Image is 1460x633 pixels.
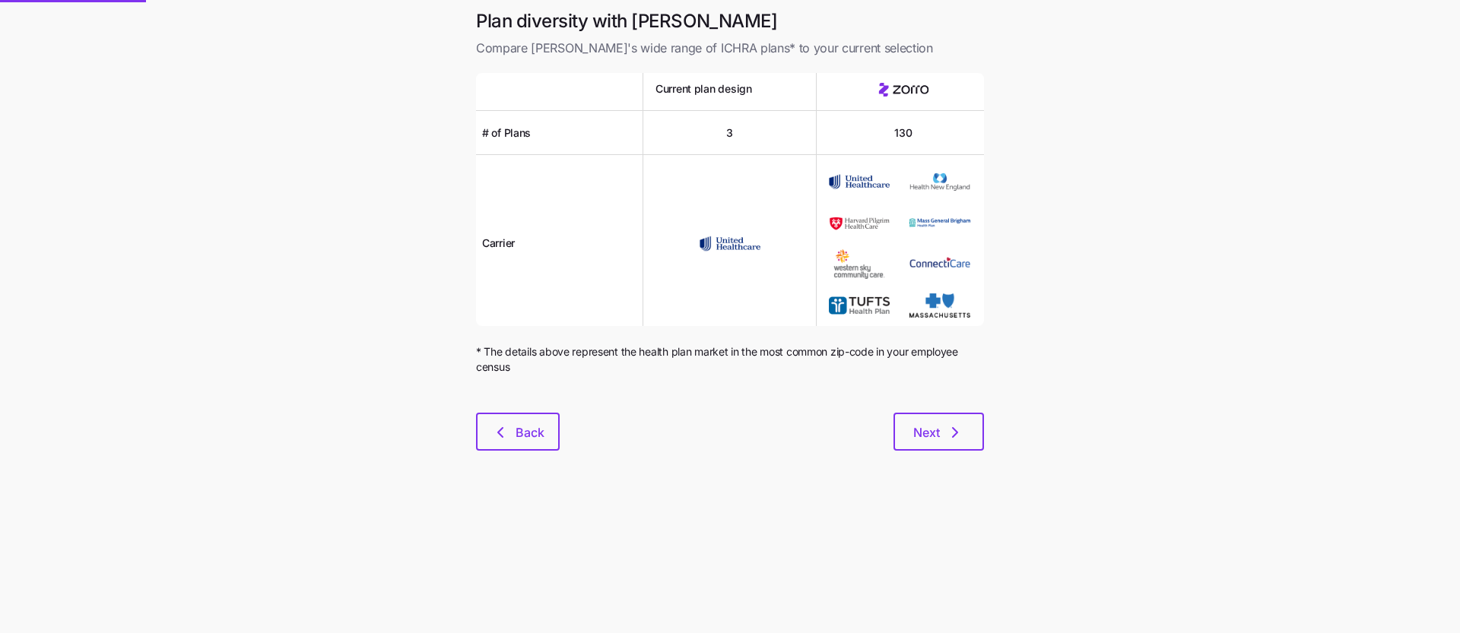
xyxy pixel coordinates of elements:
img: Carrier [829,291,890,320]
span: 130 [894,125,912,141]
img: Carrier [829,167,890,196]
img: Carrier [829,249,890,278]
span: Current plan design [655,81,752,97]
img: Carrier [829,208,890,237]
img: Carrier [909,167,970,196]
span: # of Plans [482,125,531,141]
button: Back [476,413,560,451]
span: 3 [726,125,733,141]
img: Carrier [909,208,970,237]
img: Carrier [909,249,970,278]
span: Next [913,423,940,442]
span: Compare [PERSON_NAME]'s wide range of ICHRA plans* to your current selection [476,39,984,58]
img: Carrier [909,291,970,320]
span: Carrier [482,236,515,251]
h1: Plan diversity with [PERSON_NAME] [476,9,984,33]
span: Back [516,423,544,442]
span: * The details above represent the health plan market in the most common zip-code in your employee... [476,344,984,375]
img: Carrier [700,229,760,258]
button: Next [893,413,984,451]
